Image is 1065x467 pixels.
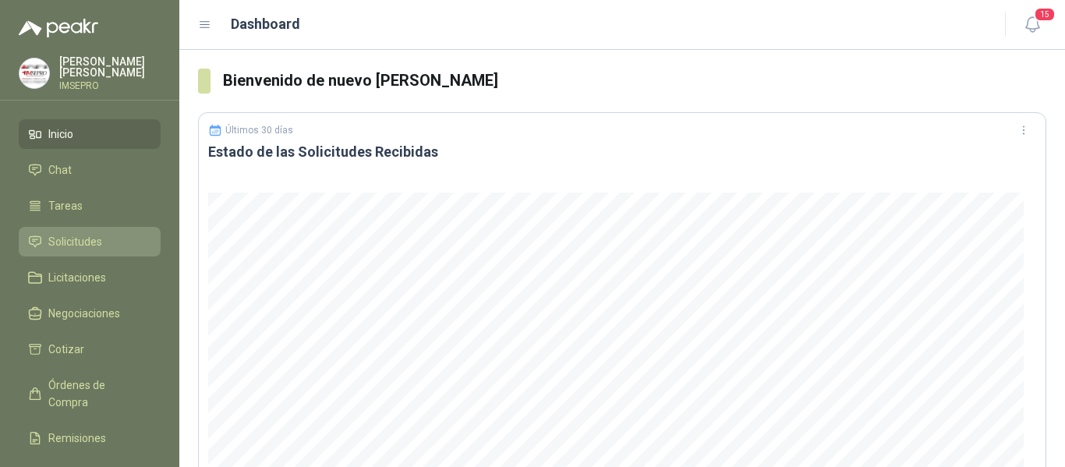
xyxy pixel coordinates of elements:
button: 15 [1018,11,1046,39]
span: Cotizar [48,341,84,358]
a: Inicio [19,119,161,149]
a: Cotizar [19,334,161,364]
span: Solicitudes [48,233,102,250]
p: Últimos 30 días [225,125,293,136]
a: Órdenes de Compra [19,370,161,417]
span: Tareas [48,197,83,214]
a: Chat [19,155,161,185]
span: Negociaciones [48,305,120,322]
a: Solicitudes [19,227,161,256]
span: Órdenes de Compra [48,377,146,411]
a: Remisiones [19,423,161,453]
span: Inicio [48,126,73,143]
a: Licitaciones [19,263,161,292]
img: Company Logo [19,58,49,88]
h3: Estado de las Solicitudes Recibidas [208,143,1036,161]
h3: Bienvenido de nuevo [PERSON_NAME] [223,69,1046,93]
img: Logo peakr [19,19,98,37]
span: Remisiones [48,430,106,447]
p: IMSEPRO [59,81,161,90]
a: Tareas [19,191,161,221]
span: Licitaciones [48,269,106,286]
span: 15 [1034,7,1056,22]
h1: Dashboard [231,13,300,35]
span: Chat [48,161,72,179]
a: Negociaciones [19,299,161,328]
p: [PERSON_NAME] [PERSON_NAME] [59,56,161,78]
